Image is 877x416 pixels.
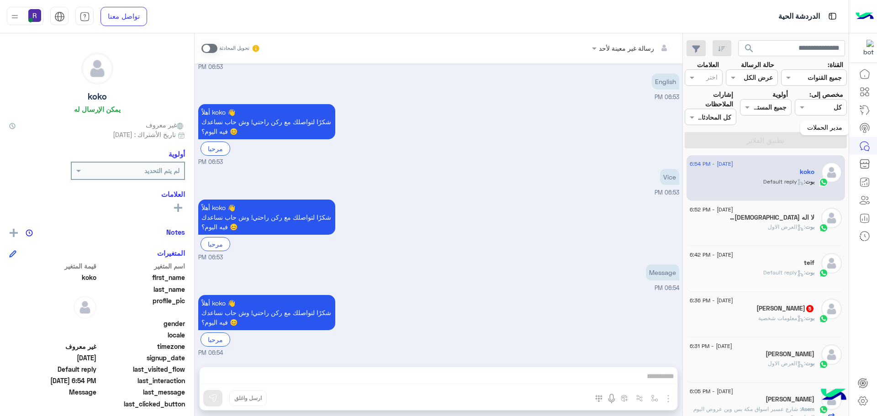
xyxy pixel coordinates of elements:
[9,353,96,363] span: 2025-09-16T15:52:48.877Z
[98,330,185,340] span: locale
[201,142,230,156] div: مرحبا
[805,315,814,321] span: بوت
[28,9,41,22] img: userImage
[198,349,223,358] span: 06:54 PM
[821,299,842,319] img: defaultAdmin.png
[98,376,185,385] span: last_interaction
[706,72,719,84] div: اختر
[828,60,843,69] label: القناة:
[198,295,335,330] p: 16/9/2025, 6:54 PM
[98,399,185,409] span: last_clicked_button
[201,237,230,251] div: مرحبا
[809,90,843,99] label: مخصص إلى:
[198,200,335,235] p: 16/9/2025, 6:53 PM
[98,387,185,397] span: last_message
[856,7,874,26] img: Logo
[9,261,96,271] span: قيمة المتغير
[766,350,814,358] h5: محمد ابراهيم
[198,104,335,139] p: 16/9/2025, 6:53 PM
[198,63,223,72] span: 06:53 PM
[821,208,842,228] img: defaultAdmin.png
[821,344,842,365] img: defaultAdmin.png
[727,214,814,221] h5: لا اله الا الله
[10,229,18,237] img: add
[98,284,185,294] span: last_name
[655,284,679,291] span: 06:54 PM
[219,45,249,52] small: تحويل المحادثة
[738,40,761,60] button: search
[756,305,814,312] h5: محمد اشفاق
[166,228,185,236] h6: Notes
[9,364,96,374] span: Default reply
[690,342,732,350] span: [DATE] - 6:31 PM
[819,405,828,414] img: WhatsApp
[763,178,805,185] span: : Default reply
[88,91,107,102] h5: koko
[9,11,21,22] img: profile
[819,223,828,232] img: WhatsApp
[768,360,805,367] span: : العرض الاول
[690,160,733,168] span: [DATE] - 6:54 PM
[229,390,267,406] button: ارسل واغلق
[805,360,814,367] span: بوت
[697,60,719,69] label: العلامات
[198,253,223,262] span: 06:53 PM
[98,273,185,282] span: first_name
[646,264,679,280] p: 16/9/2025, 6:54 PM
[827,11,838,22] img: tab
[763,269,805,276] span: : Default reply
[821,253,842,274] img: defaultAdmin.png
[800,121,849,135] div: مدير الحملات
[818,379,850,411] img: hulul-logo.png
[801,405,814,412] span: Asem
[685,90,733,109] label: إشارات الملاحظات
[113,130,176,139] span: تاريخ الأشتراك : [DATE]
[819,178,828,187] img: WhatsApp
[690,205,733,214] span: [DATE] - 6:52 PM
[857,40,874,56] img: 322853014244696
[9,330,96,340] span: null
[655,94,679,100] span: 06:53 PM
[198,158,223,167] span: 06:53 PM
[819,314,828,323] img: WhatsApp
[660,169,679,185] p: 16/9/2025, 6:53 PM
[655,189,679,196] span: 06:53 PM
[100,7,147,26] a: تواصل معنا
[169,150,185,158] h6: أولوية
[74,296,96,319] img: defaultAdmin.png
[690,296,733,305] span: [DATE] - 6:36 PM
[685,132,847,148] button: تطبيق الفلاتر
[805,269,814,276] span: بوت
[805,178,814,185] span: بوت
[805,223,814,230] span: بوت
[768,223,805,230] span: : العرض الاول
[157,249,185,257] h6: المتغيرات
[741,60,774,69] label: حالة الرسالة
[690,387,733,395] span: [DATE] - 6:05 PM
[98,342,185,351] span: timezone
[744,43,755,54] span: search
[98,261,185,271] span: اسم المتغير
[98,364,185,374] span: last_visited_flow
[98,319,185,328] span: gender
[26,229,33,237] img: notes
[146,120,185,130] span: غير معروف
[806,305,814,312] span: 5
[9,399,96,409] span: null
[690,251,733,259] span: [DATE] - 6:42 PM
[9,376,96,385] span: 2025-09-16T15:54:06.089Z
[98,296,185,317] span: profile_pic
[98,353,185,363] span: signup_date
[652,74,679,90] p: 16/9/2025, 6:53 PM
[9,319,96,328] span: null
[821,162,842,183] img: defaultAdmin.png
[54,11,65,22] img: tab
[758,315,805,321] span: : معلومات شخصية
[79,11,90,22] img: tab
[9,387,96,397] span: Message
[9,190,185,198] h6: العلامات
[9,273,96,282] span: koko
[9,342,96,351] span: غير معروف
[766,395,814,403] h5: Asem Makki
[772,90,788,99] label: أولوية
